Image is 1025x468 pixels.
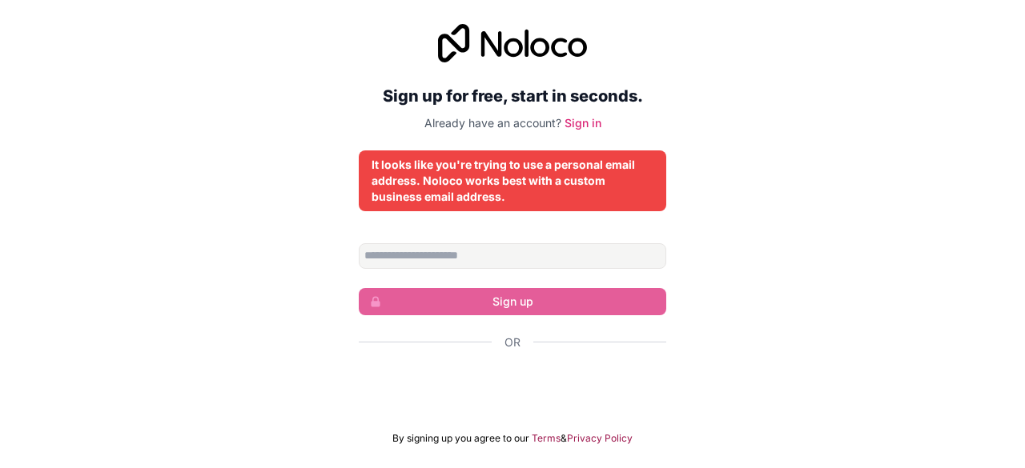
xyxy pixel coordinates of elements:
[424,116,561,130] span: Already have an account?
[565,116,601,130] a: Sign in
[392,432,529,445] span: By signing up you agree to our
[561,432,567,445] span: &
[359,243,666,269] input: Email address
[532,432,561,445] a: Terms
[567,432,633,445] a: Privacy Policy
[359,82,666,110] h2: Sign up for free, start in seconds.
[359,288,666,315] button: Sign up
[504,334,521,350] span: Or
[372,157,653,205] div: It looks like you're trying to use a personal email address. Noloco works best with a custom busi...
[351,368,674,403] iframe: Nút Đăng nhập bằng Google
